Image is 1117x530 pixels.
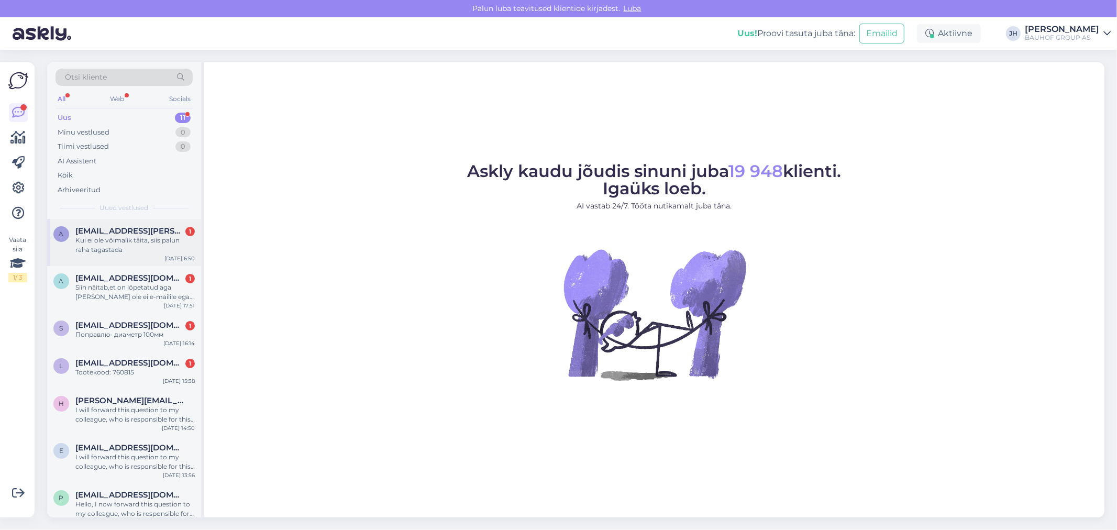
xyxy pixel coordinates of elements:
[468,201,842,212] p: AI vastab 24/7. Tööta nutikamalt juba täna.
[468,161,842,198] span: Askly kaudu jõudis sinuni juba klienti. Igaüks loeb.
[75,358,184,368] span: lelo.liive@gmal.com
[859,24,904,43] button: Emailid
[59,494,64,502] span: p
[75,500,195,518] div: Hello, I now forward this question to my colleague, who is responsible for this. The reply will b...
[167,92,193,106] div: Socials
[1025,25,1099,34] div: [PERSON_NAME]
[737,28,757,38] b: Uus!
[1006,26,1021,41] div: JH
[185,321,195,330] div: 1
[75,273,184,283] span: ander@bmwclub.ee
[60,324,63,332] span: S
[75,368,195,377] div: Tootekood: 760815
[58,141,109,152] div: Tiimi vestlused
[8,71,28,91] img: Askly Logo
[163,339,195,347] div: [DATE] 16:14
[75,330,195,339] div: Поправлю- диаметр 100мм
[185,274,195,283] div: 1
[163,377,195,385] div: [DATE] 15:38
[185,359,195,368] div: 1
[58,113,71,123] div: Uus
[100,203,149,213] span: Uued vestlused
[75,226,184,236] span: Alina.lanman@gmail.com
[8,235,27,282] div: Vaata siia
[1025,25,1111,42] a: [PERSON_NAME]BAUHOF GROUP AS
[163,471,195,479] div: [DATE] 13:56
[621,4,645,13] span: Luba
[175,141,191,152] div: 0
[560,220,749,408] img: No Chat active
[75,396,184,405] span: hannes.puidet@mail.ee
[185,227,195,236] div: 1
[162,424,195,432] div: [DATE] 14:50
[58,185,101,195] div: Arhiveeritud
[59,400,64,407] span: h
[108,92,127,106] div: Web
[58,127,109,138] div: Minu vestlused
[75,321,184,330] span: Shevchenkooleksiiee@gmail.com
[60,362,63,370] span: l
[75,452,195,471] div: I will forward this question to my colleague, who is responsible for this. The reply will be here...
[59,230,64,238] span: A
[917,24,981,43] div: Aktiivne
[56,92,68,106] div: All
[75,236,195,255] div: Kui ei ole võimalik täita, siis palun raha tagastada
[175,127,191,138] div: 0
[737,27,855,40] div: Proovi tasuta juba täna:
[729,161,783,181] span: 19 948
[58,156,96,167] div: AI Assistent
[75,283,195,302] div: Siin näitab,et on lõpetatud aga [PERSON_NAME] ole ei e-mailile ega telefonile teadet tulnud,et võ...
[164,302,195,310] div: [DATE] 17:51
[175,113,191,123] div: 11
[58,170,73,181] div: Kõik
[65,72,107,83] span: Otsi kliente
[75,490,184,500] span: priit.siinmaa@gmail.com
[75,443,184,452] span: erikhinrikus@gmail.com
[59,447,63,455] span: e
[8,273,27,282] div: 1 / 3
[75,405,195,424] div: I will forward this question to my colleague, who is responsible for this. The reply will be here...
[164,255,195,262] div: [DATE] 6:50
[1025,34,1099,42] div: BAUHOF GROUP AS
[59,277,64,285] span: a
